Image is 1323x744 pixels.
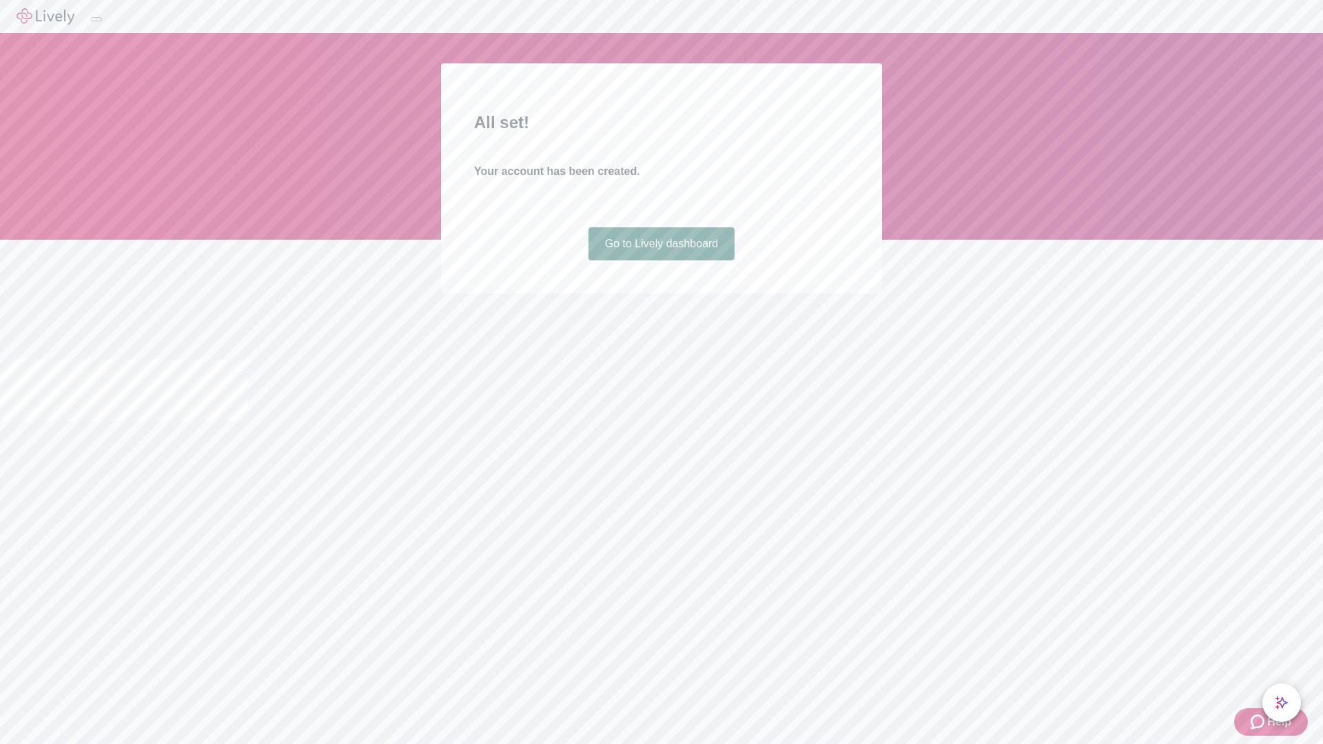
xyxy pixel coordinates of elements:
[1267,714,1291,730] span: Help
[474,163,849,180] h4: Your account has been created.
[1234,708,1308,736] button: Zendesk support iconHelp
[91,17,102,21] button: Log out
[588,227,735,260] a: Go to Lively dashboard
[474,110,849,135] h2: All set!
[17,8,74,25] img: Lively
[1275,696,1289,710] svg: Lively AI Assistant
[1262,683,1301,722] button: chat
[1251,714,1267,730] svg: Zendesk support icon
